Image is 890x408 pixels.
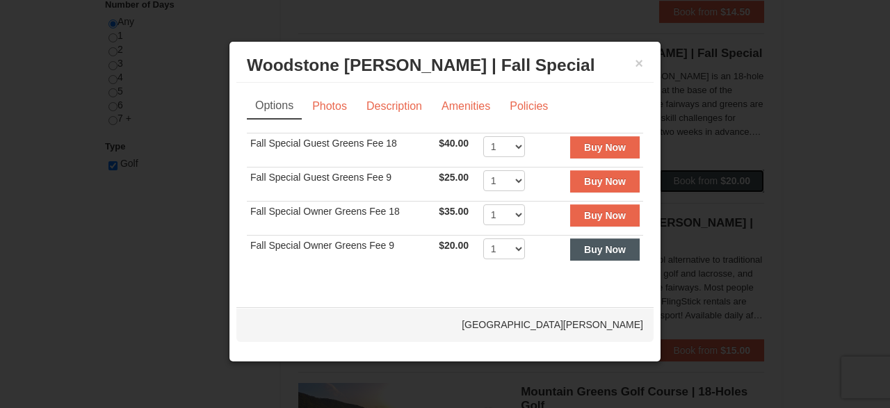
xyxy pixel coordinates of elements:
button: × [635,56,643,70]
strong: Buy Now [584,210,626,221]
h3: Woodstone [PERSON_NAME] | Fall Special [247,55,643,76]
button: Buy Now [570,170,640,193]
button: Buy Now [570,204,640,227]
strong: Buy Now [584,176,626,187]
span: $35.00 [439,206,469,217]
span: $25.00 [439,172,469,183]
a: Photos [303,93,356,120]
a: Policies [501,93,557,120]
span: $40.00 [439,138,469,149]
span: $20.00 [439,240,469,251]
a: Options [247,93,302,120]
a: Amenities [432,93,499,120]
strong: Buy Now [584,244,626,255]
td: Fall Special Guest Greens Fee 9 [247,167,435,201]
strong: Buy Now [584,142,626,153]
td: Fall Special Guest Greens Fee 18 [247,133,435,167]
div: [GEOGRAPHIC_DATA][PERSON_NAME] [236,307,654,342]
button: Buy Now [570,238,640,261]
button: Buy Now [570,136,640,158]
td: Fall Special Owner Greens Fee 9 [247,235,435,269]
a: Description [357,93,431,120]
td: Fall Special Owner Greens Fee 18 [247,201,435,235]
